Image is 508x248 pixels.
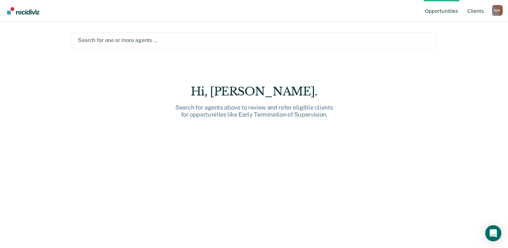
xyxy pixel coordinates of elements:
div: Open Intercom Messenger [485,225,501,241]
div: Search for agents above to review and refer eligible clients for opportunities like Early Termina... [147,104,362,118]
img: Recidiviz [7,7,39,14]
div: N W [492,5,503,16]
div: Hi, [PERSON_NAME]. [147,85,362,98]
button: Profile dropdown button [492,5,503,16]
